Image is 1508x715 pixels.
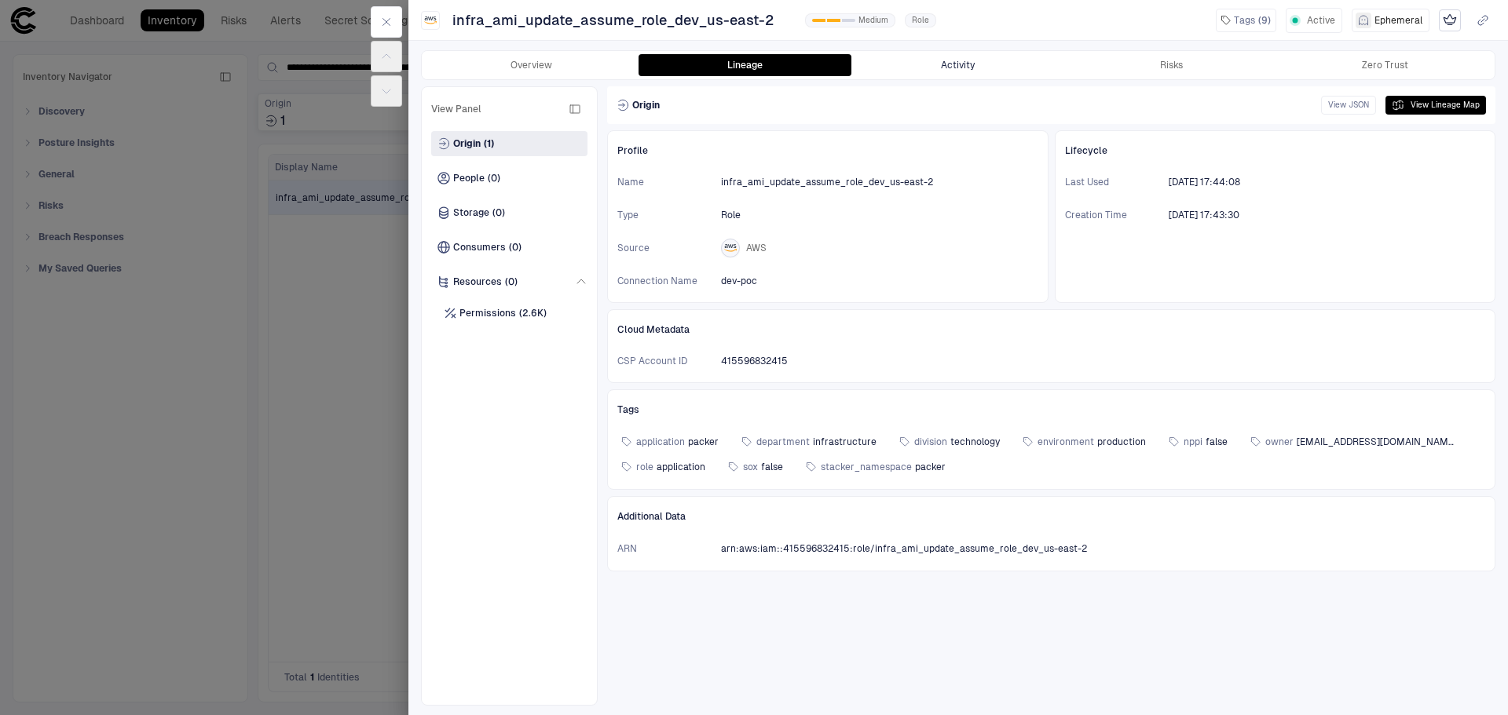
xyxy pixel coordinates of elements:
span: (0) [492,206,505,219]
button: nppifalse [1165,429,1246,454]
span: false [761,461,879,473]
div: 3/9/2023 01:44:08 (GMT+00:00 UTC) [1169,176,1240,188]
button: View JSON [1321,96,1376,115]
span: (1) [484,137,494,150]
div: Risks [1160,59,1183,71]
span: sox [743,461,758,473]
span: stacker_namespace [821,461,912,473]
div: 1 [827,19,840,22]
span: Name [617,176,712,188]
span: application [657,461,774,473]
span: ( 9 ) [1258,14,1271,27]
span: (2.6K) [519,307,547,319]
span: Resources [453,275,502,288]
span: nppi [1184,436,1202,448]
span: Storage [453,206,489,219]
span: Origin [453,137,481,150]
span: packer [915,461,1033,473]
div: 3/9/2023 01:43:30 (GMT+00:00 UTC) [1169,209,1239,221]
div: 0 [812,19,825,22]
div: 2 [842,19,855,22]
button: stacker_namespacepacker [802,454,964,480]
span: Source [617,242,712,254]
button: View Lineage Map [1385,96,1486,115]
button: Activity [851,54,1065,76]
div: Resources(0) [431,269,587,294]
button: 3/9/2023 01:43:30 (GMT+00:00 UTC) [1166,202,1261,228]
button: roleapplication [617,454,724,480]
span: owner [1265,436,1294,448]
div: AWS [724,242,737,254]
span: Last Used [1065,176,1159,188]
button: environmentproduction [1019,429,1165,454]
span: [EMAIL_ADDRESS][DOMAIN_NAME] [1297,436,1454,448]
button: divisiontechnology [895,429,1019,454]
span: 415596832415 [721,355,788,367]
button: Overview [425,54,639,76]
span: department [756,436,810,448]
button: infra_ami_update_assume_role_dev_us-east-2 [449,8,796,33]
button: dev-poc [718,268,779,294]
span: Tags [1234,14,1255,27]
span: (0) [505,275,518,288]
span: Creation Time [1065,209,1159,221]
span: Consumers [453,241,506,254]
button: AWS [718,235,789,261]
button: Role [718,202,763,228]
button: arn:aws:iam::415596832415:role/infra_ami_update_assume_role_dev_us-east-2 [718,536,1109,561]
span: CSP Account ID [617,355,712,367]
span: AWS [746,242,767,254]
button: infra_ami_update_assume_role_dev_us-east-2 [718,170,955,195]
span: Permissions [459,307,516,319]
span: packer [688,436,806,448]
span: (0) [488,172,500,184]
span: ARN [617,542,712,555]
button: departmentinfrastructure [738,429,895,454]
div: Cloud Metadata [617,319,1485,340]
span: [DATE] 17:43:30 [1169,209,1239,221]
div: Mark as Crown Jewel [1439,9,1461,31]
span: environment [1038,436,1094,448]
span: Origin [632,99,660,111]
span: Active [1307,14,1335,27]
span: Medium [858,15,888,26]
button: 415596832415 [718,348,810,374]
span: Type [617,209,712,221]
span: arn:aws:iam::415596832415:role/infra_ami_update_assume_role_dev_us-east-2 [721,542,1087,555]
div: Lifecycle [1065,140,1486,161]
span: Ephemeral [1374,14,1422,27]
span: role [636,461,653,473]
div: Tags [617,399,1485,420]
span: Role [721,209,741,221]
div: Profile [617,140,1038,161]
button: Lineage [639,54,852,76]
span: (0) [509,241,522,254]
span: Role [912,15,929,26]
span: Connection Name [617,275,712,287]
span: technology [950,436,1068,448]
div: AWS [424,14,437,27]
span: People [453,172,485,184]
button: 3/9/2023 01:44:08 (GMT+00:00 UTC) [1166,170,1262,195]
span: division [914,436,947,448]
span: application [636,436,685,448]
div: Additional Data [617,506,1485,527]
div: Zero Trust [1362,59,1408,71]
span: infra_ami_update_assume_role_dev_us-east-2 [721,176,933,188]
span: [DATE] 17:44:08 [1169,176,1240,188]
span: production [1097,436,1215,448]
span: infrastructure [813,436,931,448]
button: owner[EMAIL_ADDRESS][DOMAIN_NAME] [1246,429,1476,454]
button: soxfalse [724,454,802,480]
button: applicationpacker [617,429,738,454]
span: false [1206,436,1323,448]
span: dev-poc [721,275,757,287]
span: View Panel [431,103,481,115]
span: infra_ami_update_assume_role_dev_us-east-2 [452,11,774,30]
